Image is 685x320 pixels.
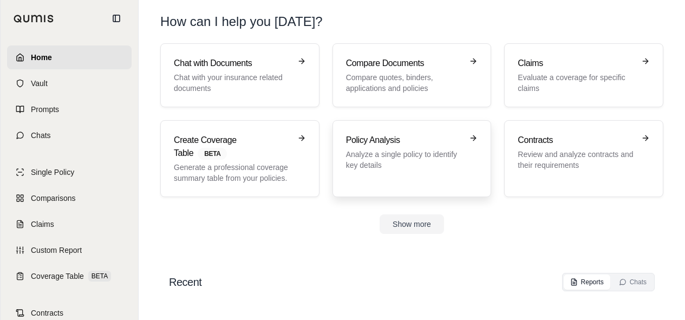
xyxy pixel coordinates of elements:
button: Reports [564,275,610,290]
a: Custom Report [7,238,132,262]
a: Claims [7,212,132,236]
a: ContractsReview and analyze contracts and their requirements [504,120,663,197]
a: Create Coverage TableBETAGenerate a professional coverage summary table from your policies. [160,120,319,197]
p: Chat with your insurance related documents [174,72,291,94]
a: Comparisons [7,186,132,210]
img: Qumis Logo [14,15,54,23]
h3: Contracts [518,134,635,147]
a: Chat with DocumentsChat with your insurance related documents [160,43,319,107]
div: Reports [570,278,604,286]
a: Coverage TableBETA [7,264,132,288]
a: Vault [7,71,132,95]
a: ClaimsEvaluate a coverage for specific claims [504,43,663,107]
span: Chats [31,130,51,141]
p: Evaluate a coverage for specific claims [518,72,635,94]
span: Claims [31,219,54,230]
a: Prompts [7,97,132,121]
h3: Compare Documents [346,57,463,70]
span: Home [31,52,52,63]
span: Contracts [31,308,63,318]
span: Custom Report [31,245,82,256]
span: Prompts [31,104,59,115]
div: Chats [619,278,647,286]
h3: Chat with Documents [174,57,291,70]
span: BETA [198,148,227,160]
span: Comparisons [31,193,75,204]
span: Single Policy [31,167,74,178]
p: Generate a professional coverage summary table from your policies. [174,162,291,184]
button: Show more [380,214,444,234]
p: Review and analyze contracts and their requirements [518,149,635,171]
a: Compare DocumentsCompare quotes, binders, applications and policies [332,43,492,107]
span: BETA [88,271,111,282]
h3: Create Coverage Table [174,134,291,160]
p: Analyze a single policy to identify key details [346,149,463,171]
h3: Claims [518,57,635,70]
button: Collapse sidebar [108,10,125,27]
span: Coverage Table [31,271,84,282]
button: Chats [612,275,653,290]
a: Home [7,45,132,69]
a: Chats [7,123,132,147]
h1: How can I help you [DATE]? [160,13,323,30]
a: Policy AnalysisAnalyze a single policy to identify key details [332,120,492,197]
h3: Policy Analysis [346,134,463,147]
h2: Recent [169,275,201,290]
span: Vault [31,78,48,89]
a: Single Policy [7,160,132,184]
p: Compare quotes, binders, applications and policies [346,72,463,94]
